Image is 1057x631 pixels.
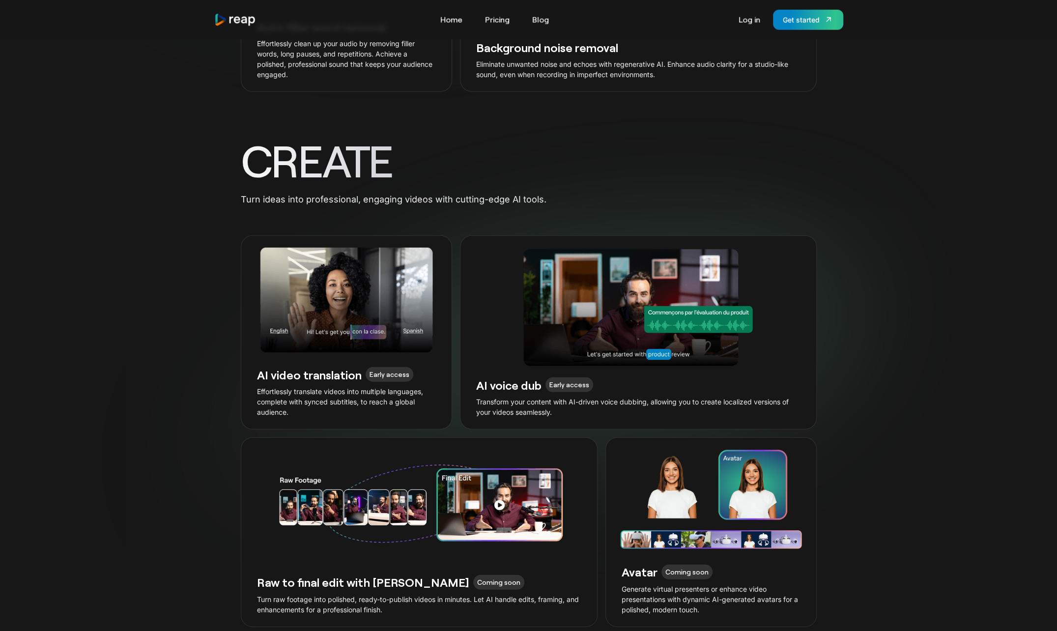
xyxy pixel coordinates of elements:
[734,12,765,28] a: Log in
[214,13,257,27] a: home
[622,584,800,615] p: Generate virtual presenters or enhance video presentations with dynamic AI-generated avatars for ...
[622,564,657,579] h3: Avatar
[262,450,575,558] img: Raw to final edit with AI
[257,386,436,417] p: Effortlessly translate videos into multiple languages, complete with synced subtitles, to reach a...
[606,450,816,555] img: AI Avatar
[366,367,413,382] div: Early access
[480,12,514,28] a: Pricing
[773,10,843,30] a: Get started
[476,377,542,393] h3: AI voice dub
[435,12,467,28] a: Home
[476,397,800,417] p: Transform your content with AI-driven voice dubbing, allowing you to create localized versions of...
[241,248,452,352] img: AI video translation
[257,574,469,590] h3: Raw to final edit with [PERSON_NAME]
[527,12,554,28] a: Blog
[241,193,639,206] p: Turn ideas into professional, engaging videos with cutting-edge AI tools.
[661,565,713,579] div: Coming soon
[473,575,524,590] div: Coming soon
[214,13,257,27] img: reap logo
[257,38,436,80] p: Effortlessly clean up your audio by removing filler words, long pauses, and repetitions. Achieve ...
[476,40,800,55] h3: Background noise removal
[783,15,820,25] div: Get started
[241,131,817,189] h1: CREATE
[476,59,800,80] p: Eliminate unwanted noise and echoes with regenerative AI. Enhance audio clarity for a studio-like...
[545,377,593,392] div: Early access
[257,367,362,382] h3: AI video translation
[257,594,581,615] p: Turn raw footage into polished, ready-to-publish videos in minutes. Let AI handle edits, framing,...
